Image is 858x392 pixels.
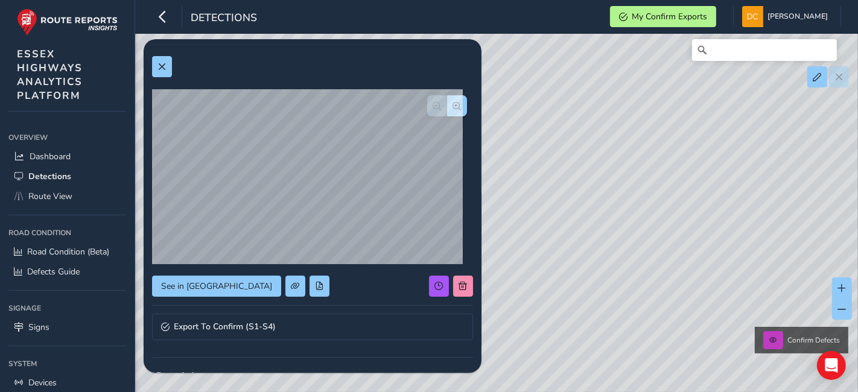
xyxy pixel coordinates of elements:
span: ESSEX HIGHWAYS ANALYTICS PLATFORM [17,47,83,103]
span: Dashboard [30,151,71,162]
span: Detections [28,171,71,182]
span: Route View [28,191,72,202]
a: Dashboard [8,147,126,166]
div: Open Intercom Messenger [817,351,846,380]
div: System [8,355,126,373]
input: Search [692,39,837,61]
span: Detections [191,10,257,27]
span: Confirm Defects [787,335,840,345]
span: Export To Confirm (S1-S4) [174,323,276,331]
div: Overview [8,128,126,147]
a: Expand [152,314,473,340]
span: Defects Guide [27,266,80,277]
span: My Confirm Exports [632,11,707,22]
div: Road Condition [8,224,126,242]
span: Signs [28,321,49,333]
a: Signs [8,317,126,337]
span: Road Condition (Beta) [27,246,109,258]
button: My Confirm Exports [610,6,716,27]
a: Defects Guide [8,262,126,282]
span: See in [GEOGRAPHIC_DATA] [161,280,272,292]
div: Signage [8,299,126,317]
img: diamond-layout [742,6,763,27]
button: See in Route View [152,276,281,297]
a: Road Condition (Beta) [8,242,126,262]
span: Devices [28,377,57,388]
button: [PERSON_NAME] [742,6,832,27]
img: rr logo [17,8,118,36]
a: Detections [8,166,126,186]
a: Route View [8,186,126,206]
span: [PERSON_NAME] [767,6,828,27]
strong: Recorded [156,370,206,381]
